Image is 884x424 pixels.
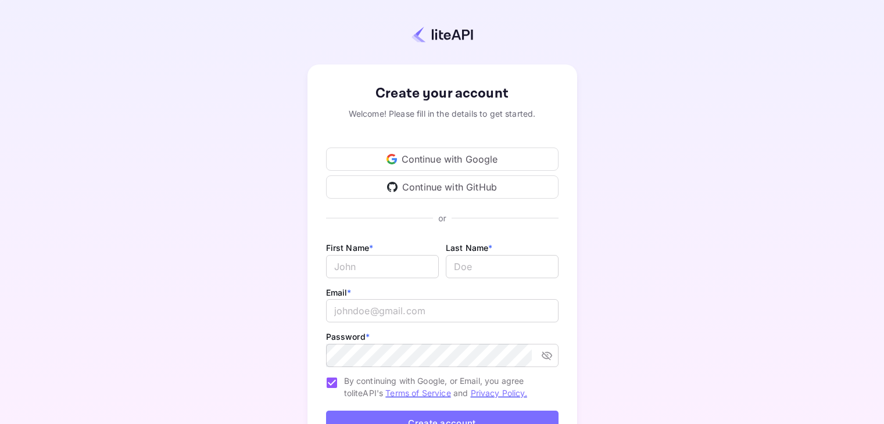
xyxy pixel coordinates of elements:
[446,243,493,253] label: Last Name
[471,388,527,398] a: Privacy Policy.
[326,332,370,342] label: Password
[411,26,473,43] img: liteapi
[385,388,450,398] a: Terms of Service
[326,107,559,120] div: Welcome! Please fill in the details to get started.
[536,345,557,366] button: toggle password visibility
[446,255,559,278] input: Doe
[326,148,559,171] div: Continue with Google
[326,255,439,278] input: John
[326,83,559,104] div: Create your account
[326,288,352,297] label: Email
[326,299,559,322] input: johndoe@gmail.com
[326,175,559,199] div: Continue with GitHub
[326,243,374,253] label: First Name
[344,375,549,399] span: By continuing with Google, or Email, you agree to liteAPI's and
